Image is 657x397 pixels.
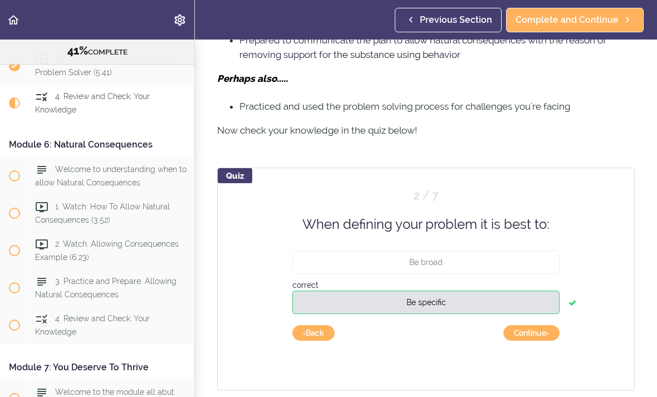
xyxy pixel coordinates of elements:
[35,92,150,114] span: 4. Review and Check: Your Knowledge
[14,44,180,58] div: COMPLETE
[292,251,560,274] button: Be broad
[409,258,443,267] span: Be broad
[239,33,635,62] li: Prepared to communicate the plan to allow natural consequences with the reason of removing suppor...
[420,13,492,27] span: Previous Section
[218,168,252,183] div: Quiz
[217,125,417,136] span: Now check your knowledge in the quiz below!
[395,8,502,32] a: Previous Section
[67,44,88,57] span: 41%
[503,325,560,341] button: continue
[292,325,335,341] button: go back
[7,13,20,27] svg: Back to course curriculum
[35,55,170,76] span: 🚨 Bonus Material: Becoming A Problem Solver (5:41)
[239,101,570,112] span: Practiced and used the problem solving process for challenges you're facing
[292,281,318,290] span: correct
[516,13,619,27] span: Complete and Continue
[35,202,170,224] span: 1. Watch: How To Allow Natural Consequences (3:52)
[292,188,560,204] div: Question 2 out of 7
[35,239,179,261] span: 2. Watch: Allowing Consequences Example (6:23)
[173,13,187,27] svg: Settings Menu
[35,165,187,187] span: Welcome to understanding when to allow Natural Consequences
[506,8,644,32] a: Complete and Continue
[35,277,176,298] span: 3. Practice and Prepare: Allowing Natural Consequences
[406,298,446,307] span: Be specific
[264,215,587,234] div: When defining your problem it is best to:
[217,73,288,84] em: Perhaps also.....
[35,314,150,336] span: 4. Review and Check: Your Knowledge
[292,291,560,314] button: Be specific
